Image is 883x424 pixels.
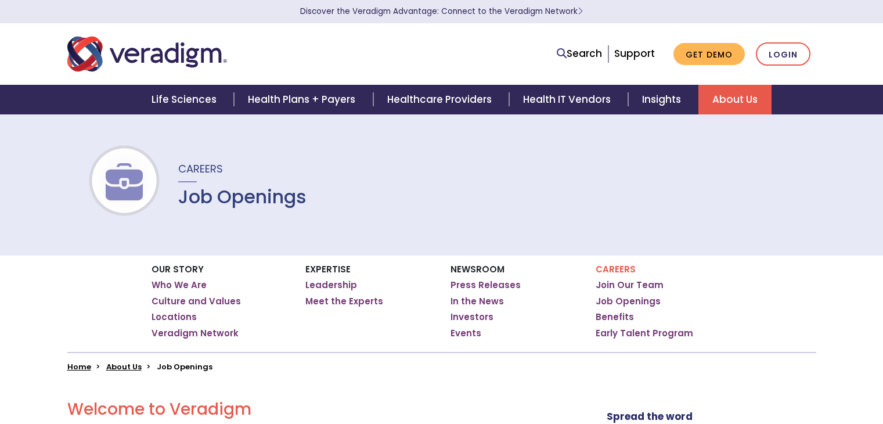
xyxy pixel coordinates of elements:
a: Culture and Values [152,296,241,307]
a: Life Sciences [138,85,234,114]
a: Join Our Team [596,279,664,291]
a: Search [557,46,602,62]
a: In the News [450,296,504,307]
a: Early Talent Program [596,328,693,339]
a: About Us [698,85,772,114]
a: Veradigm Network [152,328,239,339]
h1: Job Openings [178,186,307,208]
h2: Welcome to Veradigm [67,400,542,419]
span: Learn More [578,6,583,17]
a: Investors [450,311,493,323]
strong: Spread the word [607,409,693,423]
a: Discover the Veradigm Advantage: Connect to the Veradigm NetworkLearn More [300,6,583,17]
a: Job Openings [596,296,661,307]
a: Support [614,46,655,60]
a: Who We Are [152,279,207,291]
a: Locations [152,311,197,323]
a: Health IT Vendors [509,85,628,114]
a: Get Demo [673,43,745,66]
img: Veradigm logo [67,35,227,73]
a: Meet the Experts [305,296,383,307]
a: Home [67,361,91,372]
a: Leadership [305,279,357,291]
a: Press Releases [450,279,521,291]
a: Health Plans + Payers [234,85,373,114]
a: Login [756,42,810,66]
a: Insights [628,85,698,114]
a: Benefits [596,311,634,323]
span: Careers [178,161,223,176]
a: Healthcare Providers [373,85,509,114]
a: Events [450,328,481,339]
a: About Us [106,361,142,372]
